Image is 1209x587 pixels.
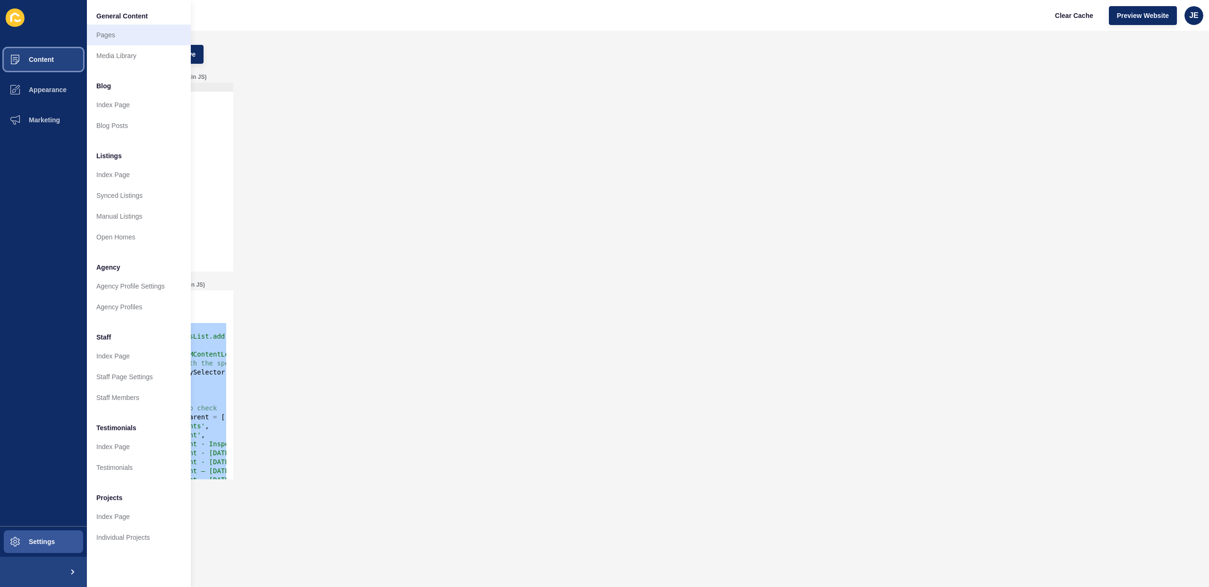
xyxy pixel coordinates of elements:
[96,423,136,433] span: Testimonials
[87,297,191,317] a: Agency Profiles
[96,263,120,272] span: Agency
[1055,11,1093,20] span: Clear Cache
[87,45,191,66] a: Media Library
[87,387,191,408] a: Staff Members
[87,25,191,45] a: Pages
[1047,6,1101,25] button: Clear Cache
[96,493,122,502] span: Projects
[1189,11,1199,20] span: JE
[96,332,111,342] span: Staff
[96,11,148,21] span: General Content
[87,506,191,527] a: Index Page
[87,115,191,136] a: Blog Posts
[87,276,191,297] a: Agency Profile Settings
[87,185,191,206] a: Synced Listings
[96,151,122,161] span: Listings
[87,366,191,387] a: Staff Page Settings
[96,81,111,91] span: Blog
[87,346,191,366] a: Index Page
[87,164,191,185] a: Index Page
[87,527,191,548] a: Individual Projects
[87,457,191,478] a: Testimonials
[87,227,191,247] a: Open Homes
[1109,6,1177,25] button: Preview Website
[87,94,191,115] a: Index Page
[87,436,191,457] a: Index Page
[87,206,191,227] a: Manual Listings
[1117,11,1169,20] span: Preview Website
